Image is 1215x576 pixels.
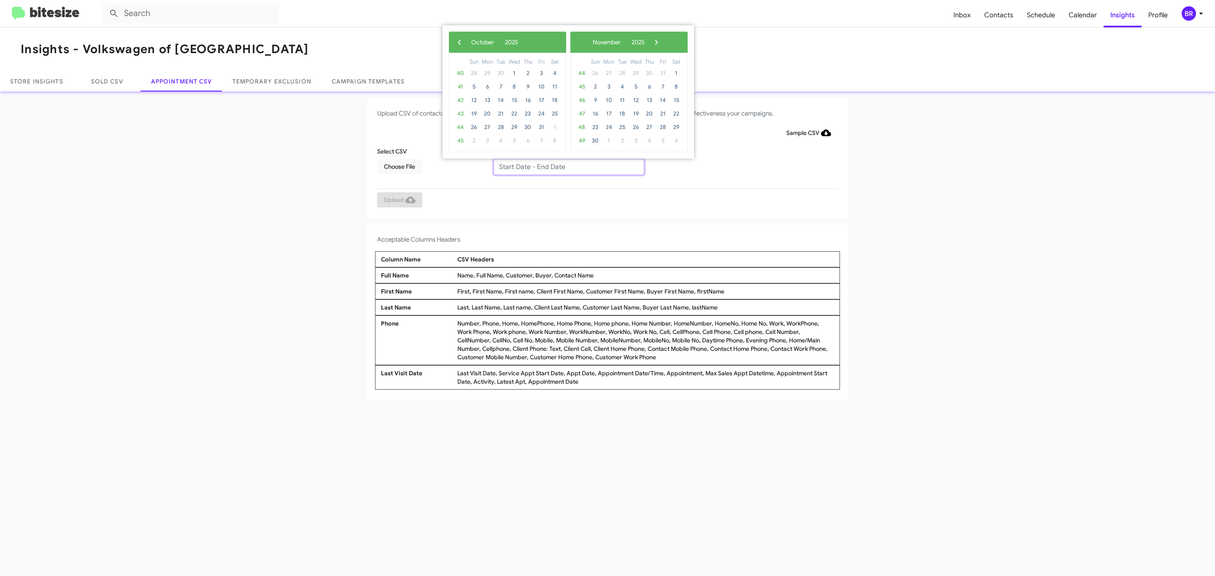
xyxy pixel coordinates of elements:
div: Last Visit Date [379,369,455,386]
th: weekday [589,57,602,67]
input: Search [102,3,279,24]
span: 12 [629,94,643,107]
span: 3 [535,67,548,80]
button: ‹ [453,36,466,48]
th: weekday [629,57,643,67]
span: 19 [629,107,643,121]
span: 26 [629,121,643,134]
bs-daterangepicker-container: calendar [443,25,694,159]
span: 1 [508,67,521,80]
button: October [466,36,499,48]
span: 28 [467,67,481,80]
bs-datepicker-navigation-view: ​ ​ ​ [453,36,536,44]
th: weekday [656,57,670,67]
input: Start Date - End Date [494,159,644,175]
a: Schedule [1020,3,1062,27]
span: 29 [481,67,494,80]
span: 20 [643,107,656,121]
span: 3 [629,134,643,148]
a: Calendar [1062,3,1104,27]
span: 40 [454,67,467,80]
th: weekday [643,57,656,67]
span: 27 [602,67,616,80]
h1: Insights - Volkswagen of [GEOGRAPHIC_DATA] [21,43,309,56]
span: 5 [629,80,643,94]
button: November [587,36,626,48]
th: weekday [616,57,629,67]
span: 25 [548,107,562,121]
span: 2 [467,134,481,148]
span: Sample CSV [786,125,831,140]
button: 2025 [499,36,524,48]
span: 24 [535,107,548,121]
div: Column Name [379,255,455,264]
span: 6 [643,80,656,94]
span: 49 [575,134,589,148]
span: 42 [454,94,467,107]
span: 47 [575,107,589,121]
span: Contacts [977,3,1020,27]
span: 31 [535,121,548,134]
div: Number, Phone, Home, HomePhone, Home Phone, Home phone, Home Number, HomeNumber, HomeNo, Home No,... [455,319,836,361]
span: 8 [670,80,683,94]
span: 5 [508,134,521,148]
h4: Acceptable Columns Headers [377,234,838,245]
span: 1 [548,121,562,134]
span: 10 [535,80,548,94]
span: 28 [616,67,629,80]
span: 30 [589,134,602,148]
span: October [471,38,494,46]
span: 48 [575,121,589,134]
span: 13 [481,94,494,107]
div: First Name [379,287,455,296]
span: 27 [481,121,494,134]
span: 4 [643,134,656,148]
span: 17 [602,107,616,121]
span: 43 [454,107,467,121]
button: Choose File [377,159,422,174]
span: 26 [467,121,481,134]
span: 30 [643,67,656,80]
span: 2 [616,134,629,148]
span: Inbox [947,3,977,27]
div: BR [1182,6,1196,21]
span: 9 [589,94,602,107]
div: Last Visit Date, Service Appt Start Date, Appt Date, Appointment Date/Time, Appointment, Max Sale... [455,369,836,386]
a: Sold CSV [73,71,141,92]
button: › [650,36,663,48]
th: weekday [494,57,508,67]
span: 26 [589,67,602,80]
div: Last, Last Name, Last name, Client Last Name, Customer Last Name, Buyer Last Name, lastName [455,303,836,312]
span: 29 [508,121,521,134]
span: 44 [575,67,589,80]
th: weekday [548,57,562,67]
div: Last Name [379,303,455,312]
span: 1 [602,134,616,148]
th: weekday [467,57,481,67]
span: 22 [508,107,521,121]
span: 7 [535,134,548,148]
span: 12 [467,94,481,107]
span: 7 [656,80,670,94]
span: 30 [494,67,508,80]
span: 31 [656,67,670,80]
span: Choose File [384,159,415,174]
span: 14 [656,94,670,107]
span: 4 [616,80,629,94]
span: November [593,38,621,46]
span: 21 [656,107,670,121]
span: 28 [494,121,508,134]
span: 29 [629,67,643,80]
span: 6 [670,134,683,148]
span: 18 [616,107,629,121]
span: 15 [670,94,683,107]
div: First, First Name, First name, Client First Name, Customer First Name, Buyer First Name, firstName [455,287,836,296]
th: weekday [670,57,683,67]
span: 17 [535,94,548,107]
bs-datepicker-navigation-view: ​ ​ ​ [575,36,663,44]
span: 6 [481,80,494,94]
